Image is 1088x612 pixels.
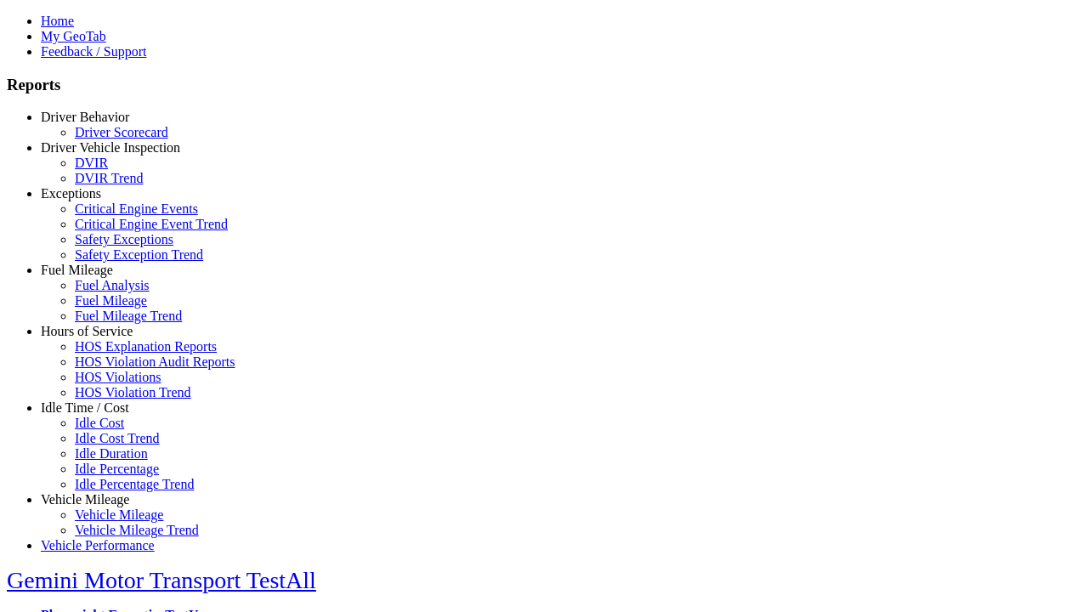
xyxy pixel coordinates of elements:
[75,201,198,216] a: Critical Engine Events
[7,76,1081,94] h3: Reports
[41,324,133,338] a: Hours of Service
[41,492,129,507] a: Vehicle Mileage
[75,309,182,323] a: Fuel Mileage Trend
[75,339,217,354] a: HOS Explanation Reports
[75,232,173,246] a: Safety Exceptions
[75,370,161,384] a: HOS Violations
[75,507,163,522] a: Vehicle Mileage
[41,400,129,415] a: Idle Time / Cost
[7,567,316,593] a: Gemini Motor Transport TestAll
[41,110,129,124] a: Driver Behavior
[75,217,228,231] a: Critical Engine Event Trend
[41,538,155,552] a: Vehicle Performance
[75,156,108,170] a: DVIR
[75,385,191,399] a: HOS Violation Trend
[75,523,199,537] a: Vehicle Mileage Trend
[75,462,159,476] a: Idle Percentage
[75,431,160,445] a: Idle Cost Trend
[75,125,168,139] a: Driver Scorecard
[41,140,180,155] a: Driver Vehicle Inspection
[41,14,74,28] a: Home
[75,477,194,491] a: Idle Percentage Trend
[41,186,101,201] a: Exceptions
[75,171,143,185] a: DVIR Trend
[75,354,235,369] a: HOS Violation Audit Reports
[75,446,148,461] a: Idle Duration
[75,278,150,292] a: Fuel Analysis
[41,263,113,277] a: Fuel Mileage
[41,29,106,43] a: My GeoTab
[75,416,124,430] a: Idle Cost
[75,247,203,262] a: Safety Exception Trend
[41,44,146,59] a: Feedback / Support
[75,293,147,308] a: Fuel Mileage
